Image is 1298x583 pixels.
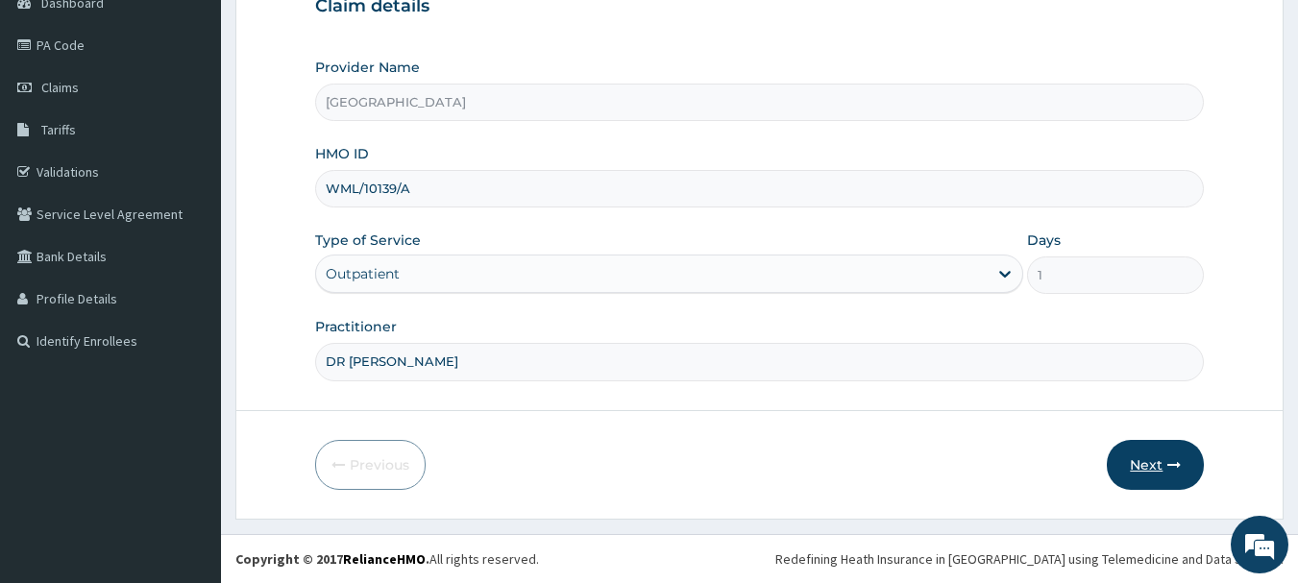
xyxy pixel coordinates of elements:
[100,108,323,133] div: Chat with us now
[775,549,1284,569] div: Redefining Heath Insurance in [GEOGRAPHIC_DATA] using Telemedicine and Data Science!
[343,550,426,568] a: RelianceHMO
[315,343,1205,380] input: Enter Name
[10,383,366,450] textarea: Type your message and hit 'Enter'
[111,171,265,365] span: We're online!
[315,317,397,336] label: Practitioner
[315,170,1205,207] input: Enter HMO ID
[41,79,79,96] span: Claims
[41,121,76,138] span: Tariffs
[235,550,429,568] strong: Copyright © 2017 .
[315,231,421,250] label: Type of Service
[315,144,369,163] label: HMO ID
[315,58,420,77] label: Provider Name
[315,440,426,490] button: Previous
[326,264,400,283] div: Outpatient
[1107,440,1204,490] button: Next
[36,96,78,144] img: d_794563401_company_1708531726252_794563401
[1027,231,1061,250] label: Days
[315,10,361,56] div: Minimize live chat window
[221,534,1298,583] footer: All rights reserved.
